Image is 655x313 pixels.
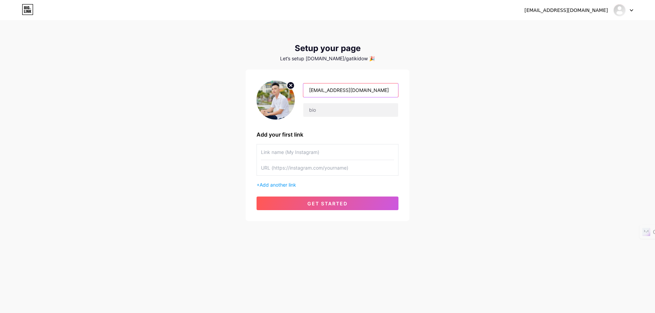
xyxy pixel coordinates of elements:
input: Your name [303,83,398,97]
span: get started [307,201,348,206]
input: Link name (My Instagram) [261,144,394,160]
img: gatikidow [613,4,626,17]
img: profile pic [257,80,295,120]
input: bio [303,103,398,117]
div: Setup your page [246,44,409,53]
span: Add another link [260,182,296,188]
div: Let’s setup [DOMAIN_NAME]/gatikidow 🎉 [246,56,409,61]
div: [EMAIL_ADDRESS][DOMAIN_NAME] [524,7,608,14]
div: Add your first link [257,130,398,139]
button: get started [257,197,398,210]
input: URL (https://instagram.com/yourname) [261,160,394,175]
div: + [257,181,398,188]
